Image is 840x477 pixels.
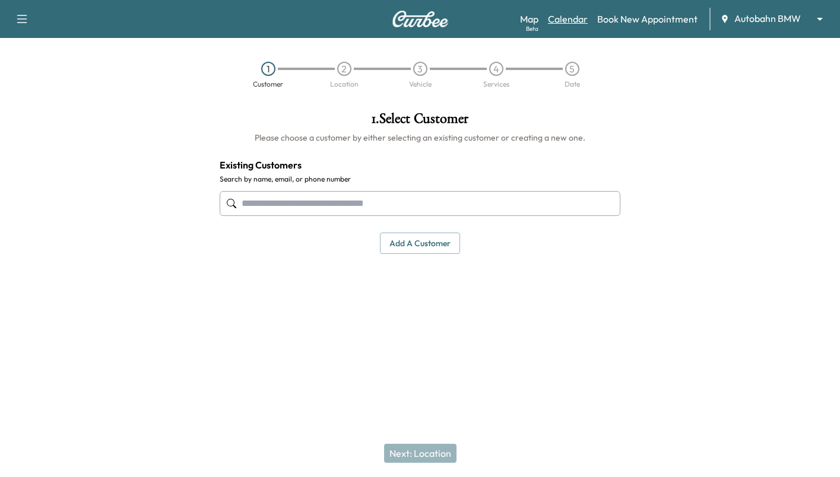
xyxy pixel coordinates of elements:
[548,12,588,26] a: Calendar
[409,81,432,88] div: Vehicle
[526,24,538,33] div: Beta
[734,12,801,26] span: Autobahn BMW
[489,62,503,76] div: 4
[220,132,621,144] h6: Please choose a customer by either selecting an existing customer or creating a new one.
[220,174,621,184] label: Search by name, email, or phone number
[337,62,351,76] div: 2
[597,12,698,26] a: Book New Appointment
[520,12,538,26] a: MapBeta
[565,81,580,88] div: Date
[261,62,275,76] div: 1
[220,158,621,172] h4: Existing Customers
[413,62,427,76] div: 3
[330,81,359,88] div: Location
[220,112,621,132] h1: 1 . Select Customer
[253,81,283,88] div: Customer
[483,81,509,88] div: Services
[565,62,579,76] div: 5
[380,233,460,255] button: Add a customer
[392,11,449,27] img: Curbee Logo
